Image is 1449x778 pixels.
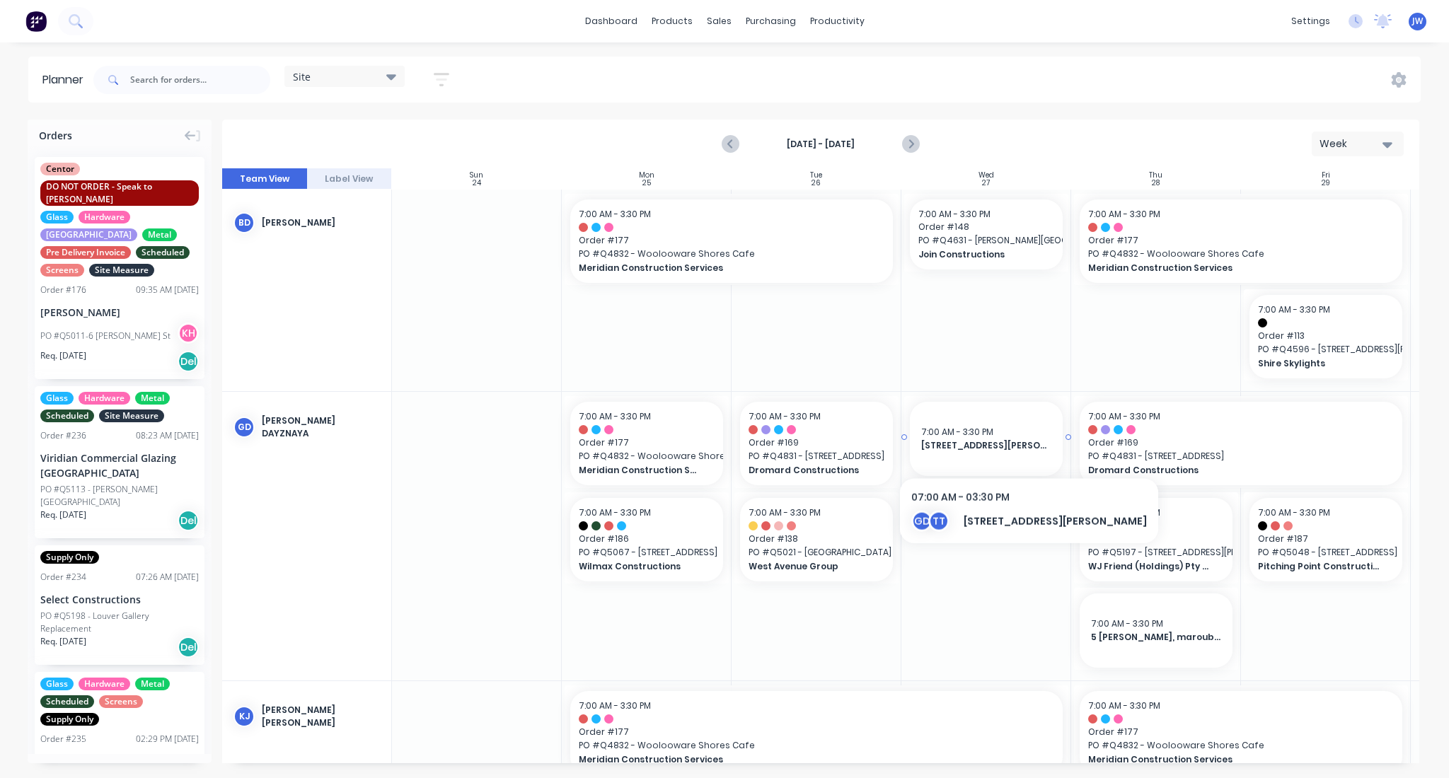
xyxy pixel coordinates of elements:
[803,11,872,32] div: productivity
[136,733,199,745] div: 02:29 PM [DATE]
[233,212,255,233] div: BD
[142,228,177,241] span: Metal
[1149,171,1162,180] div: Thu
[700,11,739,32] div: sales
[40,330,171,342] div: PO #Q5011-6 [PERSON_NAME] St
[25,11,47,32] img: Factory
[79,678,130,690] span: Hardware
[918,208,991,220] span: 7:00 AM - 3:30 PM
[579,560,701,573] span: Wilmax Constructions
[136,429,199,442] div: 08:23 AM [DATE]
[749,560,871,573] span: West Avenue Group
[178,351,199,372] div: Del
[40,483,199,509] div: PO #Q5113 - [PERSON_NAME][GEOGRAPHIC_DATA]
[749,546,884,559] span: PO # Q5021 - [GEOGRAPHIC_DATA]
[579,208,651,220] span: 7:00 AM - 3:30 PM
[579,234,884,247] span: Order # 177
[1088,248,1394,260] span: PO # Q4832 - Woolooware Shores Cafe
[130,66,270,94] input: Search for orders...
[262,216,380,229] div: [PERSON_NAME]
[579,410,651,422] span: 7:00 AM - 3:30 PM
[579,546,715,559] span: PO # Q5067 - [STREET_ADDRESS]
[42,71,91,88] div: Planner
[40,392,74,405] span: Glass
[40,429,86,442] div: Order # 236
[1088,410,1160,422] span: 7:00 AM - 3:30 PM
[982,180,990,187] div: 27
[40,264,84,277] span: Screens
[1091,631,1221,644] span: 5 [PERSON_NAME], maroubra awning service
[1312,132,1404,156] button: Week
[136,284,199,296] div: 09:35 AM [DATE]
[579,753,1007,766] span: Meridian Construction Services
[40,349,86,362] span: Req. [DATE]
[1258,343,1394,356] span: PO # Q4596 - [STREET_ADDRESS][PERSON_NAME][PERSON_NAME]
[1088,753,1363,766] span: Meridian Construction Services
[579,739,1054,752] span: PO # Q4832 - Woolooware Shores Cafe
[918,234,1054,247] span: PO # Q4631 - [PERSON_NAME][GEOGRAPHIC_DATA]
[40,635,86,648] span: Req. [DATE]
[40,610,199,635] div: PO #Q5198 - Louver Gallery Replacement
[79,392,130,405] span: Hardware
[749,464,871,477] span: Dromard Constructions
[178,510,199,531] div: Del
[40,733,86,745] div: Order # 235
[470,171,483,180] div: Sun
[579,464,701,477] span: Meridian Construction Services
[579,450,715,463] span: PO # Q4832 - Woolooware Shores Cafe
[222,168,307,190] button: Team View
[135,678,170,690] span: Metal
[579,506,651,518] span: 7:00 AM - 3:30 PM
[1258,303,1330,315] span: 7:00 AM - 3:30 PM
[1088,533,1224,545] span: Order # 219
[89,264,154,277] span: Site Measure
[99,410,164,422] span: Site Measure
[579,436,715,449] span: Order # 177
[1152,180,1160,187] div: 28
[40,592,199,607] div: Select Constructions
[40,163,80,175] span: Centor
[40,211,74,223] span: Glass
[579,533,715,545] span: Order # 186
[579,699,651,712] span: 7:00 AM - 3:30 PM
[1088,464,1363,477] span: Dromard Constructions
[1088,699,1160,712] span: 7:00 AM - 3:30 PM
[1088,726,1394,738] span: Order # 177
[739,11,803,32] div: purchasing
[1320,137,1385,151] div: Week
[262,704,380,729] div: [PERSON_NAME] [PERSON_NAME]
[1258,330,1394,342] span: Order # 113
[1284,11,1337,32] div: settings
[1088,262,1363,274] span: Meridian Construction Services
[1322,171,1330,180] div: Fri
[473,180,481,187] div: 24
[1412,15,1423,28] span: JW
[810,171,822,180] div: Tue
[1322,180,1330,187] div: 29
[1088,436,1394,449] span: Order # 169
[40,305,199,320] div: [PERSON_NAME]
[1088,208,1160,220] span: 7:00 AM - 3:30 PM
[749,410,821,422] span: 7:00 AM - 3:30 PM
[40,695,94,708] span: Scheduled
[79,211,130,223] span: Hardware
[749,450,884,463] span: PO # Q4831 - [STREET_ADDRESS]
[1088,450,1394,463] span: PO # Q4831 - [STREET_ADDRESS]
[918,221,1054,233] span: Order # 148
[233,417,255,438] div: GD
[1091,617,1163,629] span: 7:00 AM - 3:30 PM
[1088,506,1160,518] span: 7:00 AM - 3:30 PM
[40,228,137,241] span: [GEOGRAPHIC_DATA]
[749,533,884,545] span: Order # 138
[40,180,199,206] span: DO NOT ORDER - Speak to [PERSON_NAME]
[40,246,131,259] span: Pre Delivery Invoice
[307,168,392,190] button: Label View
[1088,560,1211,573] span: WJ Friend (Holdings) Pty Ltd
[921,439,1051,452] span: [STREET_ADDRESS][PERSON_NAME]
[749,436,884,449] span: Order # 169
[136,246,190,259] span: Scheduled
[1258,506,1330,518] span: 7:00 AM - 3:30 PM
[1088,739,1394,752] span: PO # Q4832 - Woolooware Shores Cafe
[1258,560,1380,573] span: Pitching Point Constructions
[262,414,380,440] div: [PERSON_NAME] Dayznaya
